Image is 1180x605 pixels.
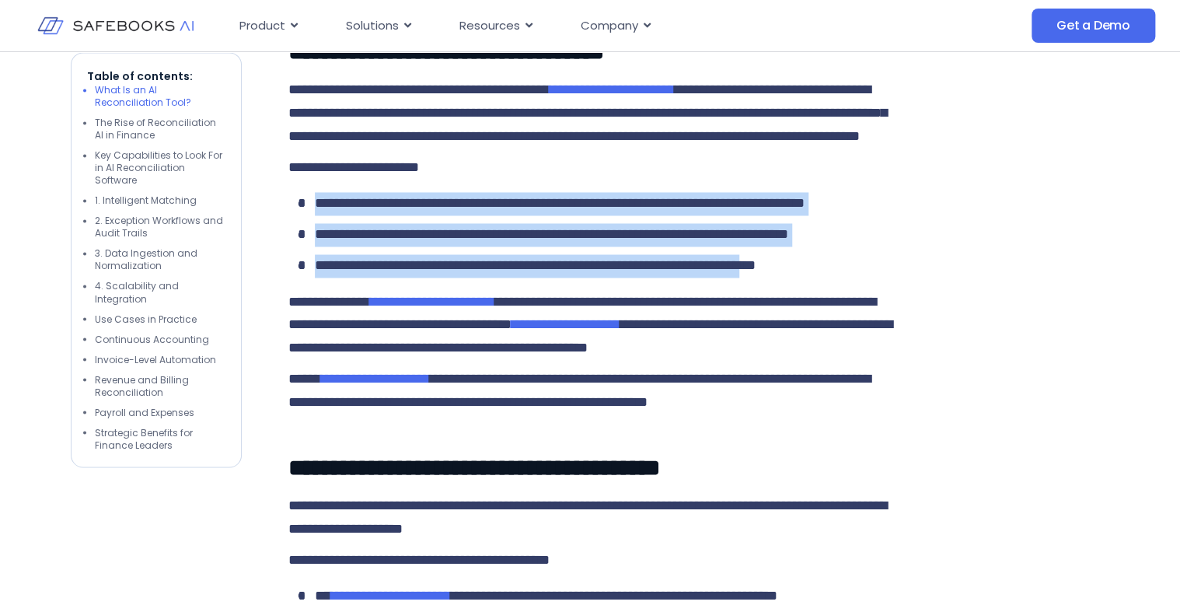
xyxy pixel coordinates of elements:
[345,17,398,35] span: Solutions
[95,280,225,305] li: 4. Scalability and Integration
[239,17,285,35] span: Product
[95,215,225,240] li: 2. Exception Workflows and Audit Trails
[1056,18,1130,33] span: Get a Demo
[226,11,897,41] nav: Menu
[95,149,225,187] li: Key Capabilities to Look For in AI Reconciliation Software
[1032,9,1155,43] a: Get a Demo
[95,353,225,365] li: Invoice-Level Automation
[95,84,225,109] li: What Is an AI Reconciliation Tool?
[95,406,225,418] li: Payroll and Expenses
[95,194,225,207] li: 1. Intelligent Matching
[95,247,225,272] li: 3. Data Ingestion and Normalization
[226,11,897,41] div: Menu Toggle
[95,333,225,345] li: Continuous Accounting
[95,426,225,451] li: Strategic Benefits for Finance Leaders
[580,17,637,35] span: Company
[459,17,519,35] span: Resources
[87,68,225,84] p: Table of contents:
[95,117,225,142] li: The Rise of Reconciliation AI in Finance
[95,373,225,398] li: Revenue and Billing Reconciliation
[95,313,225,325] li: Use Cases in Practice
